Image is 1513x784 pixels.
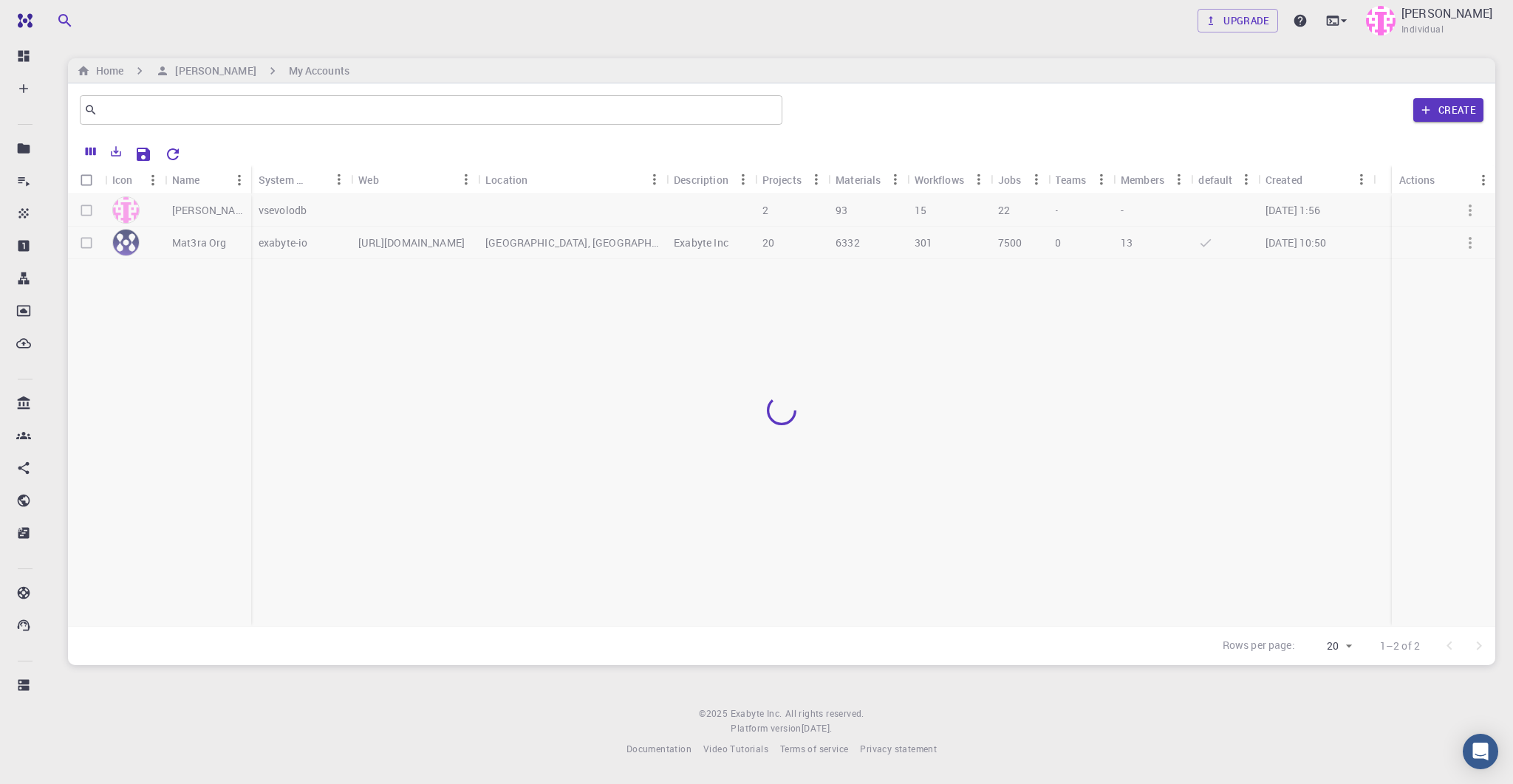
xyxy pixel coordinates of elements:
[200,168,224,192] button: Sort
[755,165,828,194] div: Projects
[836,165,881,194] div: Materials
[112,165,133,194] div: Icon
[1167,168,1191,191] button: Menu
[105,165,165,194] div: Icon
[991,165,1048,194] div: Jobs
[1401,4,1492,22] p: [PERSON_NAME]
[172,165,200,194] div: Name
[1413,98,1483,122] button: Create
[1366,6,1396,35] img: Seth
[805,168,828,191] button: Menu
[1198,165,1232,194] div: default
[259,165,304,194] div: System Name
[1198,9,1278,32] a: Upgrade
[643,168,666,191] button: Menu
[703,742,768,757] a: Video Tutorials
[1121,165,1164,194] div: Members
[762,165,802,194] div: Projects
[731,707,782,719] span: Exabyte Inc.
[1191,165,1257,194] div: default
[129,140,158,169] button: Save Explorer Settings
[703,743,768,754] span: Video Tutorials
[358,165,378,194] div: Web
[860,742,937,757] a: Privacy statement
[169,63,256,79] h6: [PERSON_NAME]
[351,165,478,194] div: Web
[485,165,527,194] div: Location
[1401,22,1444,37] span: Individual
[1350,168,1373,191] button: Menu
[454,168,478,191] button: Menu
[1392,165,1495,194] div: Actions
[731,706,782,721] a: Exabyte Inc.
[251,165,351,194] div: System Name
[1055,165,1086,194] div: Teams
[802,721,833,736] a: [DATE].
[626,743,691,754] span: Documentation
[1380,639,1420,653] p: 1–2 of 2
[884,168,907,191] button: Menu
[907,165,991,194] div: Workflows
[998,165,1022,194] div: Jobs
[90,63,123,79] h6: Home
[289,63,349,79] h6: My Accounts
[828,165,906,194] div: Materials
[666,165,754,194] div: Description
[780,743,848,754] span: Terms of service
[304,168,327,191] button: Sort
[165,165,251,194] div: Name
[478,165,666,194] div: Location
[915,165,964,194] div: Workflows
[731,721,801,736] span: Platform version
[78,140,103,163] button: Columns
[785,706,864,721] span: All rights reserved.
[802,722,833,734] span: [DATE] .
[674,165,728,194] div: Description
[780,742,848,757] a: Terms of service
[1234,168,1258,191] button: Menu
[1113,165,1191,194] div: Members
[1301,636,1356,657] div: 20
[967,168,991,191] button: Menu
[158,140,188,169] button: Reset Explorer Settings
[699,706,730,721] span: © 2025
[1399,165,1435,194] div: Actions
[12,13,33,28] img: logo
[1266,165,1302,194] div: Created
[141,168,165,192] button: Menu
[103,140,129,163] button: Export
[860,743,937,754] span: Privacy statement
[1472,168,1495,192] button: Menu
[1024,168,1048,191] button: Menu
[626,742,691,757] a: Documentation
[1302,168,1326,191] button: Sort
[1090,168,1113,191] button: Menu
[31,10,84,24] span: Support
[1048,165,1113,194] div: Teams
[1223,638,1295,655] p: Rows per page:
[731,168,755,191] button: Menu
[228,168,251,192] button: Menu
[1258,165,1373,194] div: Created
[1463,734,1498,769] div: Open Intercom Messenger
[74,63,352,79] nav: breadcrumb
[327,168,351,191] button: Menu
